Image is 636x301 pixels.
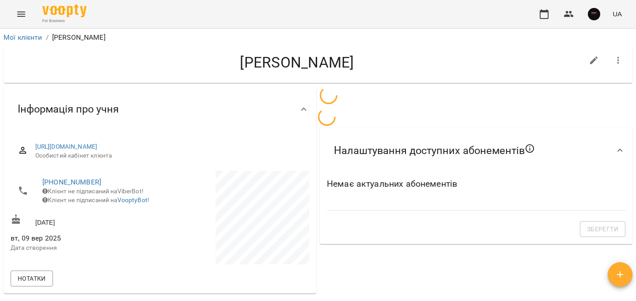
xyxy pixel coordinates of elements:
span: Нотатки [18,273,46,284]
nav: breadcrumb [4,32,632,43]
img: Voopty Logo [42,4,87,17]
a: VooptyBot [117,196,148,203]
span: Налаштування доступних абонементів [334,143,535,158]
span: UA [613,9,622,19]
span: Клієнт не підписаний на ViberBot! [42,188,144,195]
span: вт, 09 вер 2025 [11,233,158,244]
a: [PHONE_NUMBER] [42,178,101,186]
span: Особистий кабінет клієнта [35,151,302,160]
div: [DATE] [9,212,160,229]
p: [PERSON_NAME] [52,32,106,43]
span: Клієнт не підписаний на ! [42,196,149,203]
span: Інформація про учня [18,102,119,116]
a: Мої клієнти [4,33,42,41]
button: Menu [11,4,32,25]
li: / [46,32,49,43]
h4: [PERSON_NAME] [11,53,583,71]
span: For Business [42,18,87,24]
button: UA [609,6,625,22]
h6: Немає актуальних абонементів [327,177,625,191]
svg: Якщо не обрано жодного, клієнт зможе побачити всі публічні абонементи [525,143,535,154]
div: Інформація про учня [4,87,316,132]
button: Нотатки [11,271,53,286]
img: 5eed76f7bd5af536b626cea829a37ad3.jpg [588,8,600,20]
div: Налаштування доступних абонементів [320,128,632,173]
p: Дата створення [11,244,158,252]
a: [URL][DOMAIN_NAME] [35,143,98,150]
